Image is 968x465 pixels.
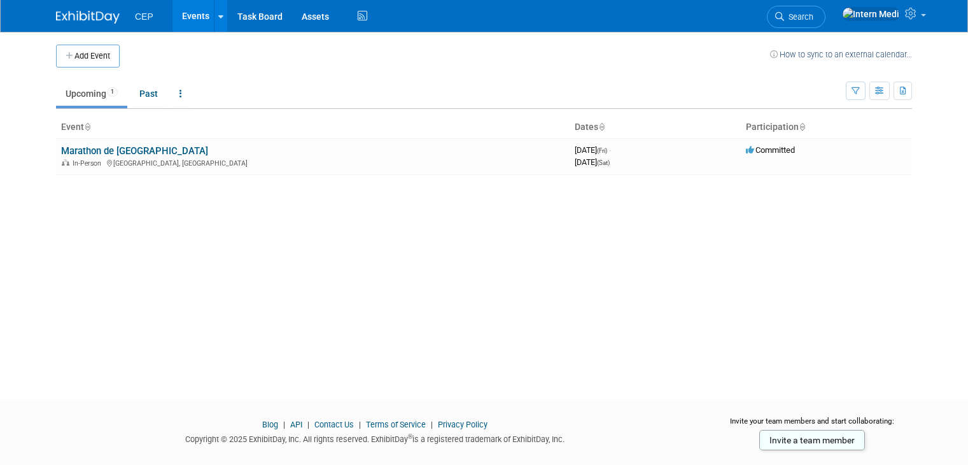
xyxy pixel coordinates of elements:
div: Invite your team members and start collaborating: [712,416,912,435]
img: In-Person Event [62,159,69,166]
a: Past [130,82,167,106]
th: Participation [741,117,912,138]
span: | [428,420,436,429]
span: Search [784,12,813,22]
div: [GEOGRAPHIC_DATA], [GEOGRAPHIC_DATA] [61,157,565,168]
span: (Sat) [597,159,610,166]
a: Sort by Participation Type [799,122,805,132]
img: Intern Medi [842,7,900,21]
span: Committed [746,145,795,155]
img: ExhibitDay [56,11,120,24]
th: Dates [570,117,741,138]
a: Search [767,6,825,28]
span: - [609,145,611,155]
a: Privacy Policy [438,420,488,429]
sup: ® [408,433,412,440]
a: Marathon de [GEOGRAPHIC_DATA] [61,145,208,157]
a: How to sync to an external calendar... [770,50,912,59]
div: Copyright © 2025 ExhibitDay, Inc. All rights reserved. ExhibitDay is a registered trademark of Ex... [56,431,693,445]
span: CEP [135,11,153,22]
th: Event [56,117,570,138]
span: 1 [107,87,118,97]
a: API [290,420,302,429]
span: In-Person [73,159,105,168]
span: | [280,420,288,429]
a: Invite a team member [759,430,865,450]
span: | [304,420,312,429]
a: Sort by Start Date [598,122,605,132]
a: Sort by Event Name [84,122,90,132]
a: Terms of Service [366,420,426,429]
span: [DATE] [575,157,610,167]
a: Upcoming1 [56,82,127,106]
span: | [356,420,364,429]
span: (Fri) [597,147,607,154]
a: Blog [262,420,278,429]
span: [DATE] [575,145,611,155]
a: Contact Us [314,420,354,429]
button: Add Event [56,45,120,68]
